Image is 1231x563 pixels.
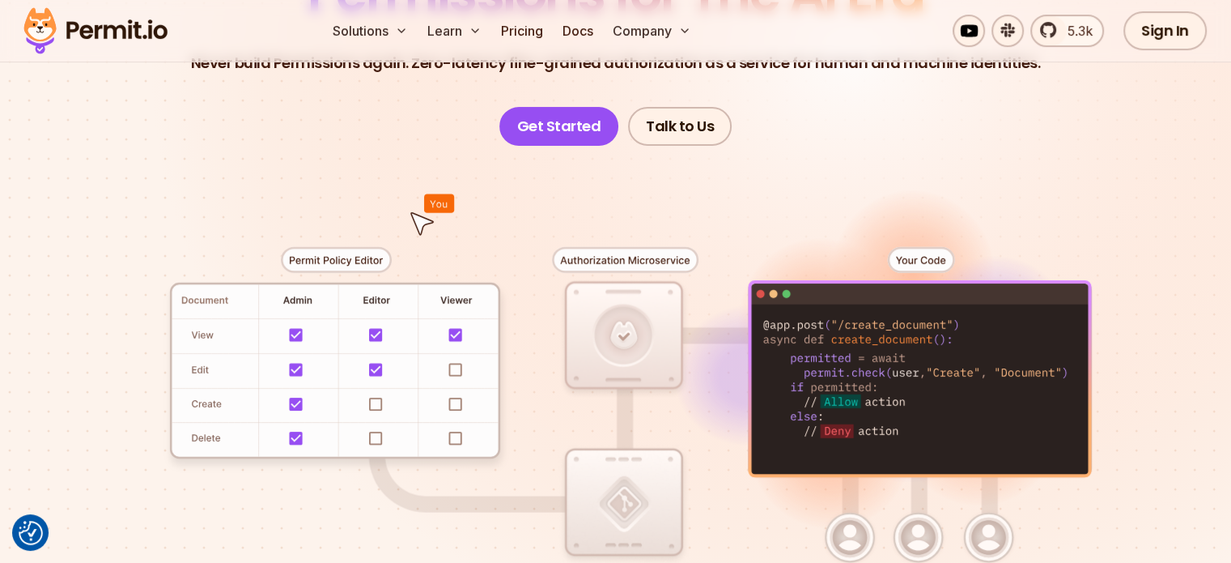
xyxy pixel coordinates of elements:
button: Solutions [326,15,414,47]
a: Get Started [499,107,619,146]
a: Docs [556,15,600,47]
button: Learn [421,15,488,47]
button: Company [606,15,698,47]
a: 5.3k [1030,15,1104,47]
img: Revisit consent button [19,521,43,545]
span: 5.3k [1058,21,1093,41]
a: Talk to Us [628,107,732,146]
p: Never build Permissions again. Zero-latency fine-grained authorization as a service for human and... [191,52,1041,75]
a: Sign In [1123,11,1207,50]
a: Pricing [495,15,550,47]
button: Consent Preferences [19,521,43,545]
img: Permit logo [16,3,175,58]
